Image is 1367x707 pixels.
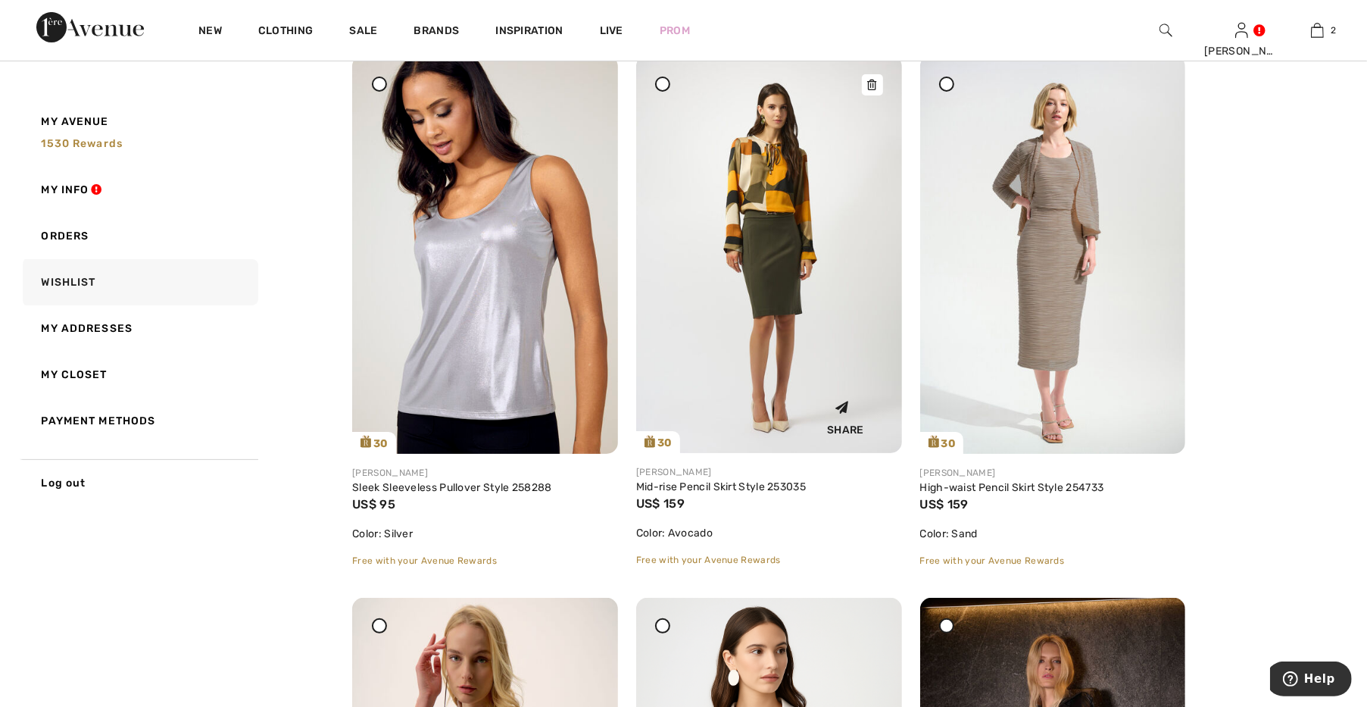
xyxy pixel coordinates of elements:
[920,55,1186,454] a: 30
[20,352,258,398] a: My Closet
[352,55,618,454] a: 30
[1311,21,1324,39] img: My Bag
[352,554,618,568] div: Free with your Avenue Rewards
[352,526,618,542] div: Color: Silver
[600,23,623,39] a: Live
[1159,21,1172,39] img: search the website
[801,388,891,442] div: Share
[42,137,123,150] span: 1530 rewards
[1235,21,1248,39] img: My Info
[920,497,969,511] span: US$ 159
[920,526,1186,542] div: Color: Sand
[920,466,1186,480] div: [PERSON_NAME]
[920,554,1186,568] div: Free with your Avenue Rewards
[1331,23,1337,37] span: 2
[258,24,313,40] a: Clothing
[20,459,258,506] a: Log out
[36,12,144,42] img: 1ère Avenue
[352,497,395,511] span: US$ 95
[636,55,902,453] img: joseph-ribkoff-skirts-avocado_253035a_2_5bab_search.jpg
[636,553,902,567] div: Free with your Avenue Rewards
[1235,23,1248,37] a: Sign In
[352,55,618,454] img: frank-lyman-tops-silver_258288_4_767b_search.jpg
[920,55,1186,454] img: joseph-ribkoff-skirts-sand_254733c_1_b895_search.jpg
[636,55,902,453] a: 30
[20,213,258,259] a: Orders
[495,24,563,40] span: Inspiration
[636,480,806,493] a: Mid-rise Pencil Skirt Style 253035
[352,481,551,494] a: Sleek Sleeveless Pullover Style 258288
[636,525,902,541] div: Color: Avocado
[20,167,258,213] a: My Info
[20,398,258,444] a: Payment Methods
[198,24,222,40] a: New
[349,24,377,40] a: Sale
[636,465,902,479] div: [PERSON_NAME]
[660,23,690,39] a: Prom
[42,114,109,130] span: My Avenue
[1204,43,1278,59] div: [PERSON_NAME]
[20,259,258,305] a: Wishlist
[920,481,1104,494] a: High-waist Pencil Skirt Style 254733
[1270,662,1352,699] iframe: Opens a widget where you can find more information
[352,466,618,480] div: [PERSON_NAME]
[636,496,685,511] span: US$ 159
[414,24,460,40] a: Brands
[1280,21,1354,39] a: 2
[20,305,258,352] a: My Addresses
